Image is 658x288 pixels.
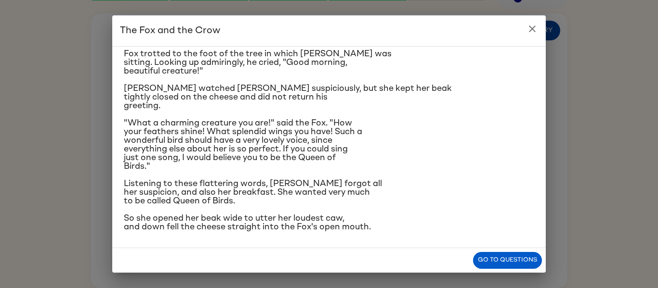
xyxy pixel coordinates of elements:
button: close [523,19,542,38]
h2: The Fox and the Crow [112,15,546,46]
span: Fox trotted to the foot of the tree in which [PERSON_NAME] was sitting. Looking up admiringly, he... [124,50,392,75]
span: [PERSON_NAME] watched [PERSON_NAME] suspiciously, but she kept her beak tightly closed on the che... [124,84,452,110]
button: Go to questions [473,252,542,269]
span: So she opened her beak wide to utter her loudest caw, and down fell the cheese straight into the ... [124,214,371,231]
span: "What a charming creature you are!" said the Fox. "How your feathers shine! What splendid wings y... [124,119,362,171]
span: Listening to these flattering words, [PERSON_NAME] forgot all her suspicion, and also her breakfa... [124,179,382,205]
